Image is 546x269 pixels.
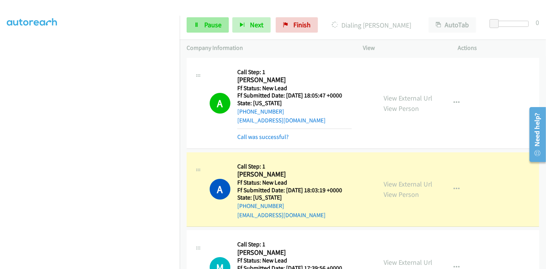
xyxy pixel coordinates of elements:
[276,17,318,33] a: Finish
[328,20,415,30] p: Dialing [PERSON_NAME]
[384,190,419,199] a: View Person
[237,186,352,194] h5: Ff Submitted Date: [DATE] 18:03:19 +0000
[237,99,352,107] h5: State: [US_STATE]
[237,84,352,92] h5: Ff Status: New Lead
[237,241,352,248] h5: Call Step: 1
[363,43,444,53] p: View
[237,68,352,76] h5: Call Step: 1
[384,94,432,102] a: View External Url
[458,43,539,53] p: Actions
[237,163,352,170] h5: Call Step: 1
[237,133,289,140] a: Call was successful?
[237,248,352,257] h2: [PERSON_NAME]
[384,104,419,113] a: View Person
[237,211,326,219] a: [EMAIL_ADDRESS][DOMAIN_NAME]
[293,20,311,29] span: Finish
[237,108,284,115] a: [PHONE_NUMBER]
[237,117,326,124] a: [EMAIL_ADDRESS][DOMAIN_NAME]
[237,194,352,201] h5: State: [US_STATE]
[384,180,432,188] a: View External Url
[187,17,229,33] a: Pause
[237,76,352,84] h2: [PERSON_NAME]
[210,93,230,114] h1: A
[524,104,546,165] iframe: Resource Center
[204,20,222,29] span: Pause
[237,92,352,99] h5: Ff Submitted Date: [DATE] 18:05:47 +0000
[429,17,476,33] button: AutoTab
[237,179,352,186] h5: Ff Status: New Lead
[237,202,284,210] a: [PHONE_NUMBER]
[536,17,539,28] div: 0
[493,21,529,27] div: Delay between calls (in seconds)
[232,17,271,33] button: Next
[187,43,349,53] p: Company Information
[250,20,263,29] span: Next
[384,258,432,267] a: View External Url
[237,170,352,179] h2: [PERSON_NAME]
[237,257,352,264] h5: Ff Status: New Lead
[210,179,230,200] h1: A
